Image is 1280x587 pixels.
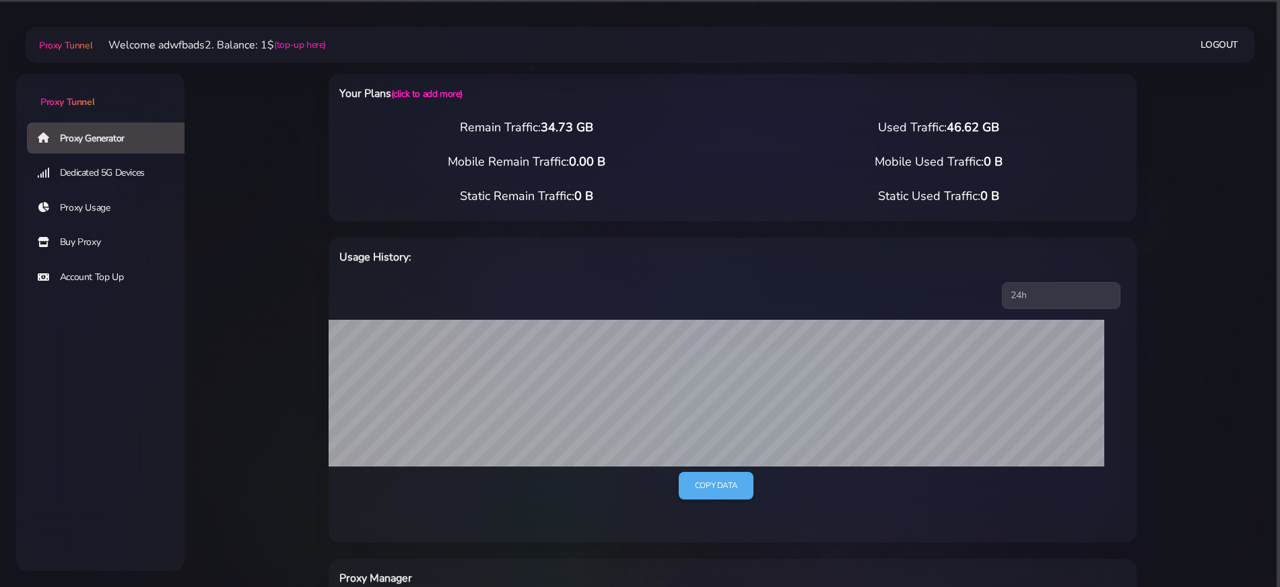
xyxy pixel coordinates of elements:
a: Proxy Tunnel [36,34,92,56]
a: Dedicated 5G Devices [27,158,195,188]
div: Remain Traffic: [321,118,733,137]
li: Welcome adwfbads2. Balance: 1$ [92,37,326,53]
div: Mobile Remain Traffic: [321,153,733,171]
div: Static Remain Traffic: [321,187,733,205]
a: (click to add more) [391,88,463,100]
a: Logout [1201,32,1238,57]
h6: Usage History: [339,248,791,266]
a: Proxy Generator [27,123,195,153]
span: 34.73 GB [541,119,593,135]
a: (top-up here) [274,38,326,52]
a: Copy data [679,472,753,499]
iframe: Webchat Widget [1215,522,1263,570]
div: Mobile Used Traffic: [733,153,1145,171]
span: Proxy Tunnel [40,96,94,108]
a: Buy Proxy [27,227,195,258]
span: 0 B [984,153,1003,170]
span: 0.00 B [569,153,605,170]
span: 0 B [980,188,999,204]
a: Account Top Up [27,262,195,293]
span: 0 B [574,188,593,204]
span: Proxy Tunnel [39,39,92,52]
a: Proxy Tunnel [16,73,184,109]
a: Proxy Usage [27,193,195,223]
h6: Your Plans [339,85,791,102]
h6: Proxy Manager [339,569,791,587]
div: Used Traffic: [733,118,1145,137]
span: 46.62 GB [947,119,999,135]
div: Static Used Traffic: [733,187,1145,205]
